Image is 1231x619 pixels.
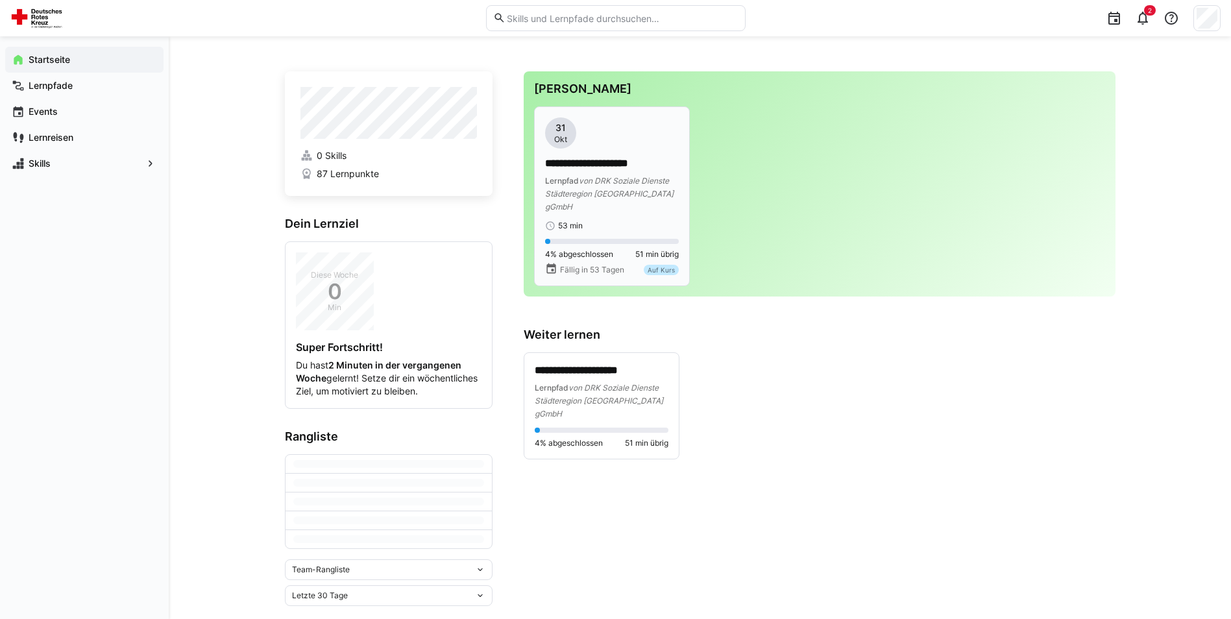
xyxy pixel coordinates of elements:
span: 87 Lernpunkte [317,167,379,180]
span: Fällig in 53 Tagen [560,265,624,275]
div: Auf Kurs [644,265,679,275]
span: Lernpfad [535,383,568,393]
a: 0 Skills [300,149,477,162]
span: Letzte 30 Tage [292,590,348,601]
span: 51 min übrig [625,438,668,448]
span: Okt [554,134,567,145]
span: Lernpfad [545,176,579,186]
span: von DRK Soziale Dienste Städteregion [GEOGRAPHIC_DATA] gGmbH [535,383,663,419]
span: 51 min übrig [635,249,679,260]
h3: Dein Lernziel [285,217,493,231]
span: 2 [1148,6,1152,14]
h3: Weiter lernen [524,328,1115,342]
h4: Super Fortschritt! [296,341,481,354]
span: 0 Skills [317,149,347,162]
span: 31 [555,121,566,134]
span: 4% abgeschlossen [545,249,613,260]
h3: Rangliste [285,430,493,444]
p: Du hast gelernt! Setze dir ein wöchentliches Ziel, um motiviert zu bleiben. [296,359,481,398]
span: 53 min [558,221,583,231]
span: von DRK Soziale Dienste Städteregion [GEOGRAPHIC_DATA] gGmbH [545,176,674,212]
span: 4% abgeschlossen [535,438,603,448]
span: Team-Rangliste [292,564,350,575]
h3: [PERSON_NAME] [534,82,1105,96]
input: Skills und Lernpfade durchsuchen… [506,12,738,24]
strong: 2 Minuten in der vergangenen Woche [296,359,461,383]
